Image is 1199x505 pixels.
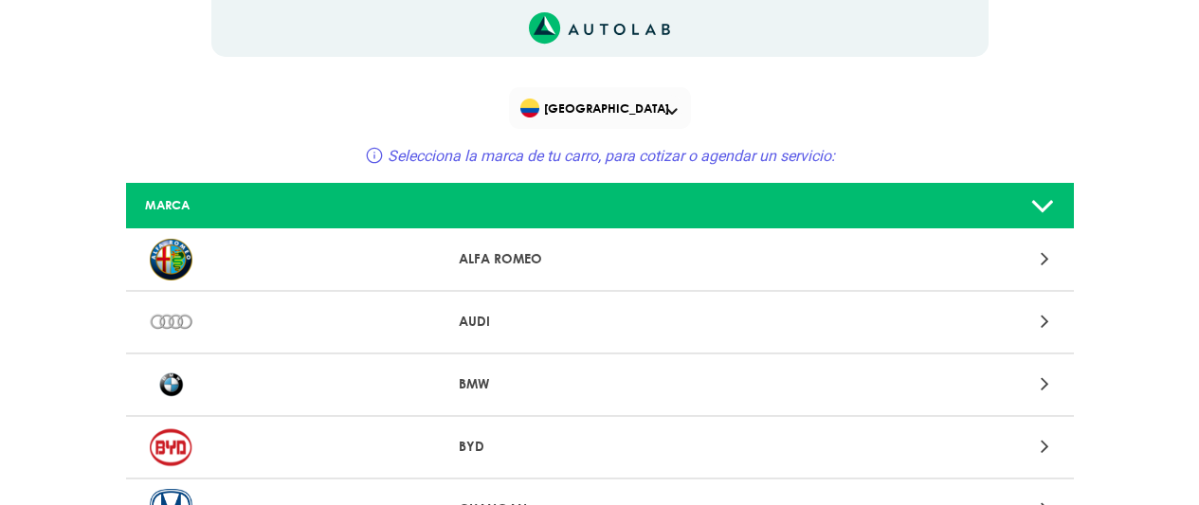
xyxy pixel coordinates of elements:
p: ALFA ROMEO [459,249,740,269]
div: Flag of COLOMBIA[GEOGRAPHIC_DATA] [509,87,691,129]
p: BMW [459,374,740,394]
span: [GEOGRAPHIC_DATA] [520,95,682,121]
img: BMW [150,364,192,406]
img: ALFA ROMEO [150,239,192,280]
img: AUDI [150,301,192,343]
img: Flag of COLOMBIA [520,99,539,117]
a: Link al sitio de autolab [529,18,670,36]
p: AUDI [459,312,740,332]
div: MARCA [131,196,444,214]
a: MARCA [126,183,1074,229]
p: BYD [459,437,740,457]
span: Selecciona la marca de tu carro, para cotizar o agendar un servicio: [388,147,835,165]
img: BYD [150,426,192,468]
